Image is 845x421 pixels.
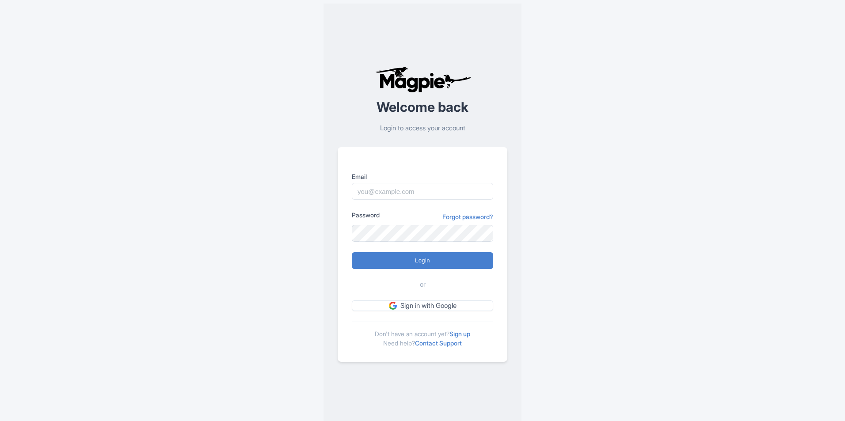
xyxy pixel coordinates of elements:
[389,302,397,310] img: google.svg
[352,252,493,269] input: Login
[449,330,470,338] a: Sign up
[338,123,507,133] p: Login to access your account
[352,183,493,200] input: you@example.com
[352,210,380,220] label: Password
[352,322,493,348] div: Don't have an account yet? Need help?
[373,66,472,93] img: logo-ab69f6fb50320c5b225c76a69d11143b.png
[420,280,426,290] span: or
[415,339,462,347] a: Contact Support
[352,172,493,181] label: Email
[442,212,493,221] a: Forgot password?
[352,300,493,311] a: Sign in with Google
[338,100,507,114] h2: Welcome back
